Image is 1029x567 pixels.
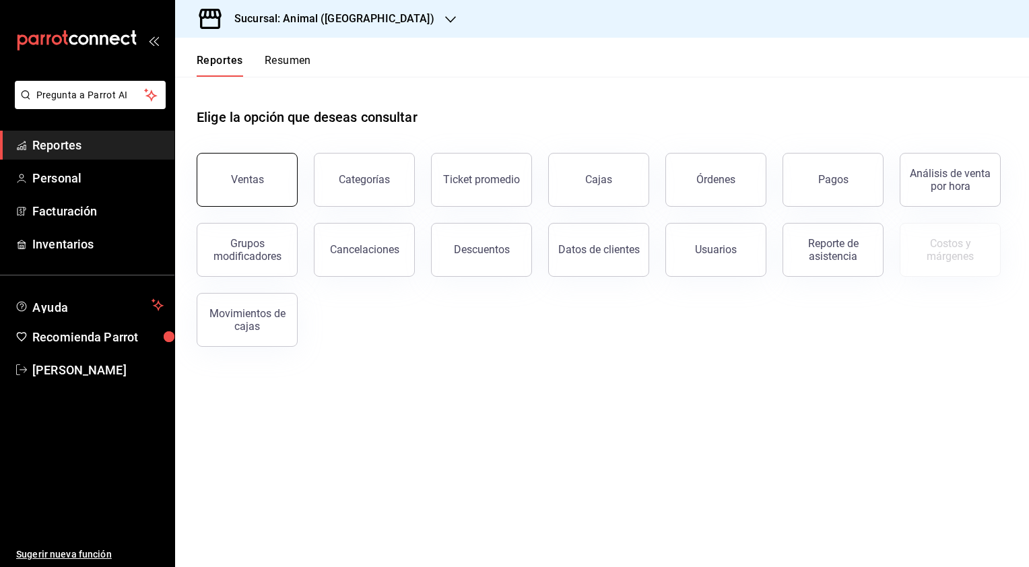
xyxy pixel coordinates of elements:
[339,173,390,186] div: Categorías
[330,243,399,256] div: Cancelaciones
[197,153,298,207] button: Ventas
[665,153,766,207] button: Órdenes
[32,361,164,379] span: [PERSON_NAME]
[585,172,613,188] div: Cajas
[197,54,243,77] button: Reportes
[695,243,737,256] div: Usuarios
[558,243,640,256] div: Datos de clientes
[32,297,146,313] span: Ayuda
[9,98,166,112] a: Pregunta a Parrot AI
[36,88,145,102] span: Pregunta a Parrot AI
[205,237,289,263] div: Grupos modificadores
[15,81,166,109] button: Pregunta a Parrot AI
[431,153,532,207] button: Ticket promedio
[908,237,992,263] div: Costos y márgenes
[32,202,164,220] span: Facturación
[16,547,164,562] span: Sugerir nueva función
[32,235,164,253] span: Inventarios
[696,173,735,186] div: Órdenes
[900,153,1001,207] button: Análisis de venta por hora
[665,223,766,277] button: Usuarios
[197,107,418,127] h1: Elige la opción que deseas consultar
[224,11,434,27] h3: Sucursal: Animal ([GEOGRAPHIC_DATA])
[900,223,1001,277] button: Contrata inventarios para ver este reporte
[454,243,510,256] div: Descuentos
[32,136,164,154] span: Reportes
[791,237,875,263] div: Reporte de asistencia
[443,173,520,186] div: Ticket promedio
[314,223,415,277] button: Cancelaciones
[783,223,884,277] button: Reporte de asistencia
[314,153,415,207] button: Categorías
[908,167,992,193] div: Análisis de venta por hora
[431,223,532,277] button: Descuentos
[197,293,298,347] button: Movimientos de cajas
[548,223,649,277] button: Datos de clientes
[548,153,649,207] a: Cajas
[32,169,164,187] span: Personal
[231,173,264,186] div: Ventas
[265,54,311,77] button: Resumen
[205,307,289,333] div: Movimientos de cajas
[197,223,298,277] button: Grupos modificadores
[148,35,159,46] button: open_drawer_menu
[818,173,849,186] div: Pagos
[197,54,311,77] div: navigation tabs
[783,153,884,207] button: Pagos
[32,328,164,346] span: Recomienda Parrot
